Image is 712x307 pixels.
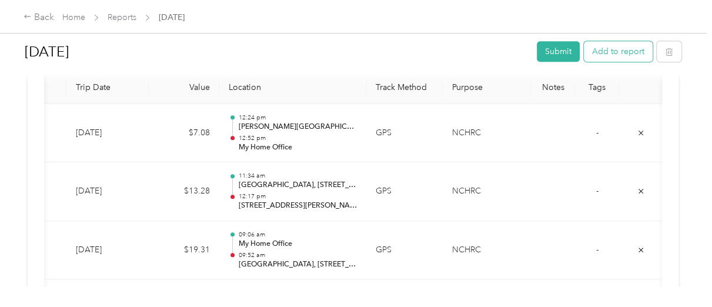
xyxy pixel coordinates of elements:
[443,72,531,104] th: Purpose
[108,12,136,22] a: Reports
[238,239,357,249] p: My Home Office
[238,122,357,132] p: [PERSON_NAME][GEOGRAPHIC_DATA], [STREET_ADDRESS][PERSON_NAME]
[66,221,149,280] td: [DATE]
[596,186,599,196] span: -
[62,12,85,22] a: Home
[25,38,529,66] h1: Aug 2025
[366,162,443,221] td: GPS
[149,162,219,221] td: $13.28
[159,11,185,24] span: [DATE]
[366,104,443,163] td: GPS
[238,231,357,239] p: 09:06 am
[443,104,531,163] td: NCHRC
[596,128,599,138] span: -
[238,201,357,211] p: [STREET_ADDRESS][PERSON_NAME][PERSON_NAME]
[443,221,531,280] td: NCHRC
[149,72,219,104] th: Value
[149,221,219,280] td: $19.31
[24,11,54,25] div: Back
[596,245,599,255] span: -
[238,192,357,201] p: 12:17 pm
[584,41,653,62] button: Add to report
[575,72,619,104] th: Tags
[238,114,357,122] p: 12:24 pm
[66,104,149,163] td: [DATE]
[238,142,357,153] p: My Home Office
[66,162,149,221] td: [DATE]
[366,221,443,280] td: GPS
[219,72,366,104] th: Location
[366,72,443,104] th: Track Method
[531,72,575,104] th: Notes
[66,72,149,104] th: Trip Date
[537,41,580,62] button: Submit
[443,162,531,221] td: NCHRC
[238,134,357,142] p: 12:52 pm
[149,104,219,163] td: $7.08
[238,259,357,270] p: [GEOGRAPHIC_DATA], [STREET_ADDRESS]
[646,241,712,307] iframe: Everlance-gr Chat Button Frame
[238,172,357,180] p: 11:34 am
[238,251,357,259] p: 09:52 am
[238,180,357,191] p: [GEOGRAPHIC_DATA], [STREET_ADDRESS]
